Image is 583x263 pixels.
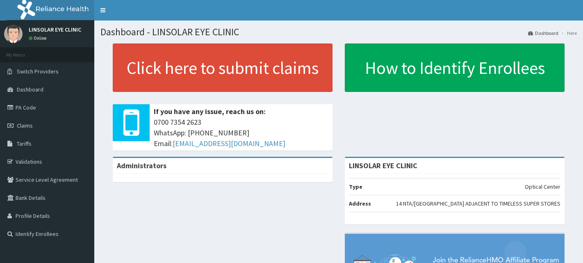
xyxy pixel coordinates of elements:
p: LINSOLAR EYE CLINIC [29,27,81,32]
a: Dashboard [528,30,558,37]
b: Type [349,183,362,190]
span: Claims [17,122,33,129]
span: Dashboard [17,86,43,93]
span: 0700 7354 2623 WhatsApp: [PHONE_NUMBER] Email: [154,117,328,149]
li: Here [559,30,577,37]
b: If you have any issue, reach us on: [154,107,266,116]
b: Address [349,200,371,207]
a: How to Identify Enrollees [345,43,565,92]
img: User Image [4,25,23,43]
a: [EMAIL_ADDRESS][DOMAIN_NAME] [173,139,285,148]
h1: Dashboard - LINSOLAR EYE CLINIC [100,27,577,37]
span: Switch Providers [17,68,59,75]
span: Tariffs [17,140,32,147]
b: Administrators [117,161,166,170]
p: 14 NTA/[GEOGRAPHIC_DATA] ADJACENT TO TIMELESS SUPER STORES [396,199,560,208]
a: Click here to submit claims [113,43,332,92]
p: Optical Center [525,183,560,191]
strong: LINSOLAR EYE CLINIC [349,161,417,170]
a: Online [29,35,48,41]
